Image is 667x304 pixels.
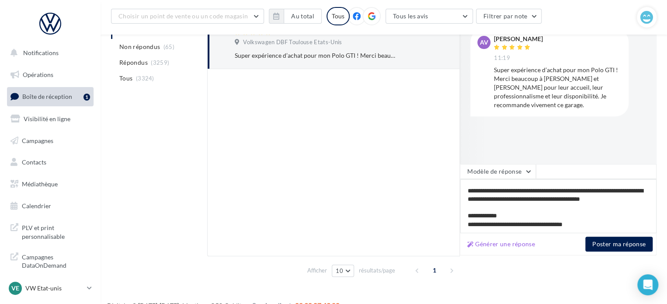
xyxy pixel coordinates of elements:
span: VE [11,284,19,293]
span: résultats/page [359,266,395,275]
span: PLV et print personnalisable [22,222,90,241]
span: Afficher [307,266,327,275]
span: Médiathèque [22,180,58,188]
div: Super expérience d’achat pour mon Polo GTI ! Merci beaucoup à [PERSON_NAME] et [PERSON_NAME] pour... [494,66,622,109]
a: Contacts [5,153,95,171]
div: Super expérience d’achat pour mon Polo GTI ! Merci beaucoup à [PERSON_NAME] et [PERSON_NAME] pour... [235,51,395,60]
a: PLV et print personnalisable [5,218,95,244]
span: AV [480,38,488,47]
button: Poster ma réponse [585,237,653,252]
a: Boîte de réception1 [5,87,95,106]
span: Campagnes [22,136,53,144]
span: 1 [427,263,441,277]
span: Notifications [23,49,59,56]
a: Visibilité en ligne [5,110,95,128]
button: Modèle de réponse [460,164,536,179]
span: Campagnes DataOnDemand [22,251,90,270]
span: Opérations [23,71,53,78]
span: (65) [163,43,174,50]
span: Volkswagen DBF Toulouse Etats-Unis [243,38,342,46]
span: Tous [119,74,132,83]
button: Choisir un point de vente ou un code magasin [111,9,264,24]
span: 11:19 [494,54,510,62]
div: Open Intercom Messenger [637,274,658,295]
a: Campagnes [5,132,95,150]
span: Contacts [22,158,46,166]
p: VW Etat-unis [25,284,83,293]
span: Choisir un point de vente ou un code magasin [118,12,248,20]
span: Tous les avis [393,12,428,20]
div: Tous [327,7,350,25]
span: Non répondus [119,42,160,51]
span: Répondus [119,58,148,67]
span: Calendrier [22,202,51,210]
a: Opérations [5,66,95,84]
span: (3324) [136,75,154,82]
button: Générer une réponse [464,239,538,249]
a: Campagnes DataOnDemand [5,248,95,273]
span: 10 [336,267,343,274]
a: VE VW Etat-unis [7,280,94,297]
span: (3259) [151,59,169,66]
span: Boîte de réception [22,93,72,100]
button: Au total [284,9,322,24]
a: Calendrier [5,197,95,215]
button: Notifications [5,44,92,62]
a: Médiathèque [5,175,95,193]
span: Visibilité en ligne [24,115,70,122]
button: Au total [269,9,322,24]
div: [PERSON_NAME] [494,36,543,42]
button: Filtrer par note [476,9,542,24]
button: 10 [332,265,354,277]
button: Tous les avis [386,9,473,24]
div: 1 [83,94,90,101]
